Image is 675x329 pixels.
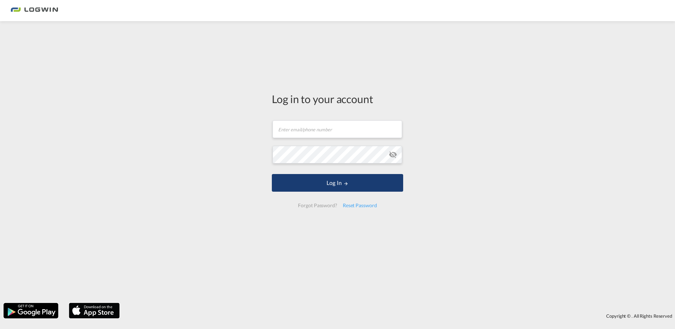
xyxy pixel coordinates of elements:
md-icon: icon-eye-off [389,150,397,159]
input: Enter email/phone number [273,120,402,138]
img: bc73a0e0d8c111efacd525e4c8ad7d32.png [11,3,58,19]
img: google.png [3,302,59,319]
div: Reset Password [340,199,380,212]
img: apple.png [68,302,120,319]
div: Copyright © . All Rights Reserved [123,310,675,322]
div: Forgot Password? [295,199,340,212]
div: Log in to your account [272,91,403,106]
button: LOGIN [272,174,403,192]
